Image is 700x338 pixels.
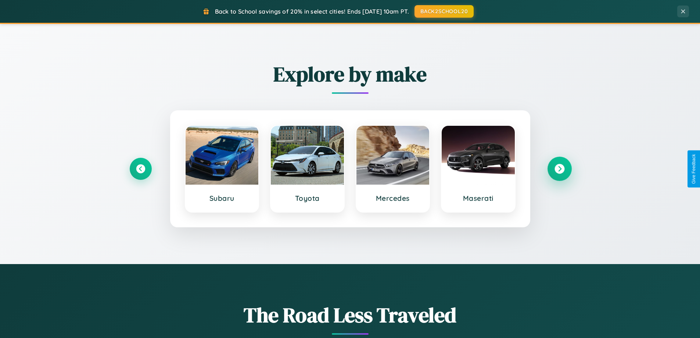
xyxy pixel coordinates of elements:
[414,5,474,18] button: BACK2SCHOOL20
[130,301,571,329] h1: The Road Less Traveled
[130,60,571,88] h2: Explore by make
[193,194,251,203] h3: Subaru
[278,194,337,203] h3: Toyota
[364,194,422,203] h3: Mercedes
[691,154,696,184] div: Give Feedback
[215,8,409,15] span: Back to School savings of 20% in select cities! Ends [DATE] 10am PT.
[449,194,507,203] h3: Maserati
